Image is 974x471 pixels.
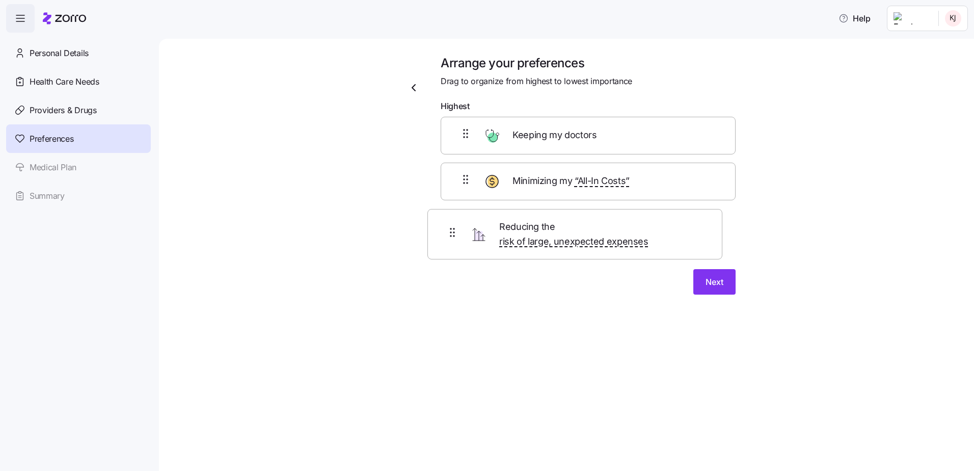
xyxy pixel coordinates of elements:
[6,153,151,181] a: Medical Plan
[894,12,930,24] img: Employer logo
[6,67,151,96] a: Health Care Needs
[30,75,99,88] span: Health Care Needs
[693,269,736,295] button: Next
[441,55,736,71] h1: Arrange your preferences
[6,124,151,153] a: Preferences
[441,246,468,259] span: Lowest
[830,8,879,29] button: Help
[838,12,871,24] span: Help
[706,276,723,288] span: Next
[6,96,151,124] a: Providers & Drugs
[30,47,89,60] span: Personal Details
[441,75,632,88] span: Drag to organize from highest to lowest importance
[945,10,961,27] img: b74eedf3c3418a76dd22243257937aa3
[6,181,151,210] a: Summary
[441,100,470,113] span: Highest
[30,104,97,117] span: Providers & Drugs
[30,133,73,145] span: Preferences
[6,39,151,67] a: Personal Details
